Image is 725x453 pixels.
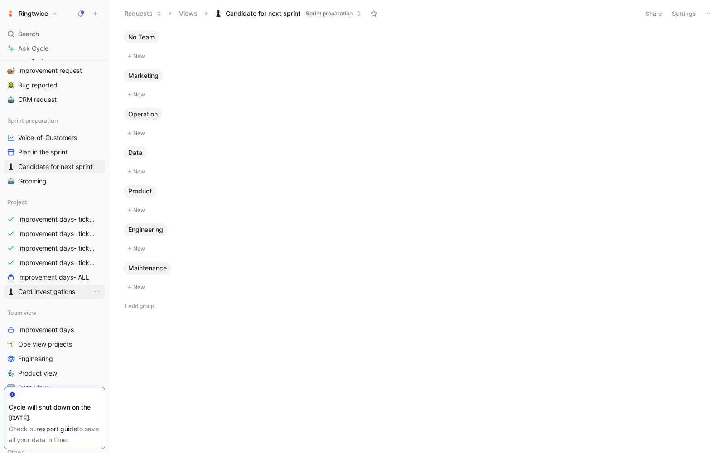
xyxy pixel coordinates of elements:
[4,78,105,92] a: 🪲Bug reported
[128,264,167,273] span: Maintenance
[120,69,714,101] div: MarketingNew
[7,341,14,348] img: 🤸
[124,51,710,62] button: New
[5,161,16,172] button: ♟️
[4,42,105,55] a: Ask Cycle
[124,223,168,236] button: Engineering
[124,243,710,254] button: New
[4,285,105,299] a: ♟️Card investigationsView actions
[5,339,16,350] button: 🤸
[4,352,105,366] a: Engineering
[5,286,16,297] button: ♟️
[18,340,72,349] span: Ope view projects
[124,185,156,198] button: Product
[215,10,222,17] img: ♟️
[5,382,16,393] button: 🔢
[120,108,714,139] div: OperationNew
[124,166,710,177] button: New
[4,306,105,438] div: Team viewImprovement days🤸Ope view projectsEngineering🧞‍♂️Product view🔢Data view💌Market view🤸Ope ...
[4,270,105,284] a: improvement days- ALL
[5,368,16,379] button: 🧞‍♂️
[18,369,57,378] span: Product view
[128,148,142,157] span: Data
[39,425,77,433] a: export guide
[19,10,48,18] h1: Ringtwice
[128,33,155,42] span: No Team
[4,64,105,77] a: 🐌Improvement request
[120,262,714,293] div: MaintenanceNew
[226,9,300,18] span: Candidate for next sprint
[4,227,105,241] a: Improvement days- tickets ready- React
[175,7,202,20] button: Views
[120,31,714,62] div: No TeamNew
[9,424,100,445] div: Check our to save all your data in time.
[92,287,101,296] button: View actions
[4,114,105,127] div: Sprint preparation
[7,116,58,125] span: Sprint preparation
[18,325,74,334] span: Improvement days
[4,241,105,255] a: Improvement days- tickets ready- backend
[4,381,105,395] a: 🔢Data view
[128,110,158,119] span: Operation
[4,323,105,337] a: Improvement days
[18,43,48,54] span: Ask Cycle
[7,370,14,377] img: 🧞‍♂️
[4,114,105,188] div: Sprint preparationVoice-of-CustomersPlan in the sprint♟️Candidate for next sprint🤖Grooming
[4,306,105,319] div: Team view
[120,223,714,255] div: EngineeringNew
[124,282,710,293] button: New
[5,65,16,76] button: 🐌
[4,212,105,226] a: Improvement days- tickets tackled ALL
[18,287,75,296] span: Card investigations
[128,71,159,80] span: Marketing
[18,258,96,267] span: Improvement days- tickets ready-legacy
[7,198,27,207] span: Project
[6,9,15,18] img: Ringtwice
[120,301,714,312] button: Add group
[18,133,77,142] span: Voice-of-Customers
[18,29,39,39] span: Search
[18,244,96,253] span: Improvement days- tickets ready- backend
[18,177,47,186] span: Grooming
[18,81,58,90] span: Bug reported
[7,308,37,317] span: Team view
[18,162,92,171] span: Candidate for next sprint
[18,215,96,224] span: Improvement days- tickets tackled ALL
[120,146,714,178] div: DataNew
[18,273,89,282] span: improvement days- ALL
[124,89,710,100] button: New
[4,27,105,41] div: Search
[668,7,700,20] button: Settings
[128,225,163,234] span: Engineering
[4,145,105,159] a: Plan in the sprint
[4,195,105,299] div: ProjectImprovement days- tickets tackled ALLImprovement days- tickets ready- ReactImprovement day...
[7,163,14,170] img: ♟️
[18,229,96,238] span: Improvement days- tickets ready- React
[5,94,16,105] button: 🤖
[7,67,14,74] img: 🐌
[5,80,16,91] button: 🪲
[4,366,105,380] a: 🧞‍♂️Product view
[211,7,366,20] button: ♟️Candidate for next sprintSprint preparation
[124,262,171,275] button: Maintenance
[306,9,353,18] span: Sprint preparation
[4,93,105,106] a: 🤖CRM request
[7,82,14,89] img: 🪲
[642,7,666,20] button: Share
[7,288,14,295] img: ♟️
[124,31,159,43] button: No Team
[124,108,162,120] button: Operation
[18,66,82,75] span: Improvement request
[124,146,147,159] button: Data
[18,95,57,104] span: CRM request
[124,128,710,139] button: New
[4,7,60,20] button: RingtwiceRingtwice
[128,187,152,196] span: Product
[120,185,714,216] div: ProductNew
[4,174,105,188] a: 🤖Grooming
[18,383,48,392] span: Data view
[18,354,53,363] span: Engineering
[5,176,16,187] button: 🤖
[4,160,105,173] a: ♟️Candidate for next sprint
[7,178,14,185] img: 🤖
